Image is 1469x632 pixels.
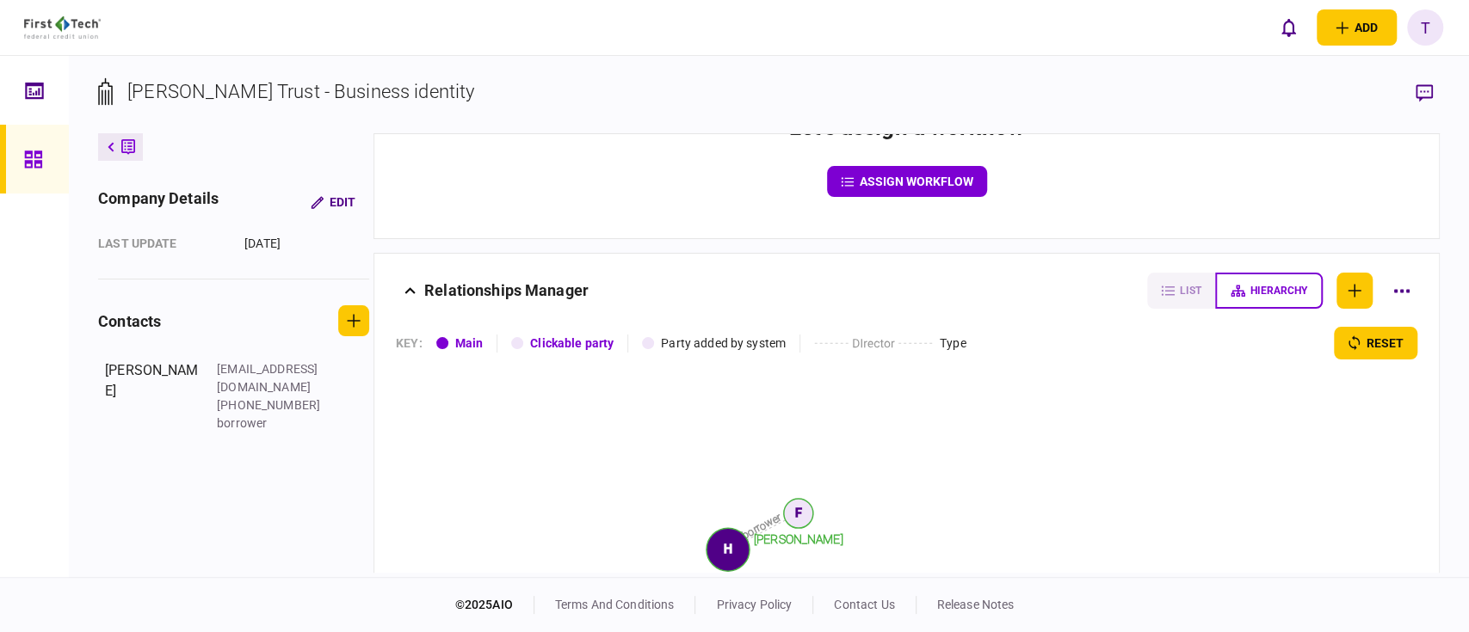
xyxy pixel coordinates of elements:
div: [DATE] [244,235,369,253]
div: Relationships Manager [424,273,589,309]
div: last update [98,235,227,253]
span: hierarchy [1250,285,1307,297]
a: release notes [937,598,1015,611]
div: KEY : [396,334,423,353]
a: contact us [834,598,894,611]
button: open adding identity options [1317,9,1397,46]
div: contacts [98,310,161,333]
button: open notifications list [1270,9,1306,46]
div: Main [455,334,484,353]
div: borrower [217,414,329,433]
button: assign workflow [827,166,987,197]
button: Edit [297,187,369,218]
text: F [795,506,802,519]
div: [EMAIL_ADDRESS][DOMAIN_NAME] [217,360,329,396]
div: Clickable party [530,334,614,353]
div: [PERSON_NAME] [105,360,200,433]
a: privacy policy [716,598,792,611]
span: list [1180,285,1201,297]
div: [PERSON_NAME] Trust - Business identity [127,77,474,106]
img: client company logo [24,16,101,39]
div: [PHONE_NUMBER] [217,396,329,414]
div: Party added by system [661,334,786,353]
button: reset [1334,327,1417,359]
button: hierarchy [1215,273,1323,309]
div: © 2025 AIO [455,596,534,614]
button: list [1147,273,1215,309]
text: borrower [740,512,783,542]
a: terms and conditions [555,598,675,611]
tspan: [PERSON_NAME] [754,532,843,546]
text: H [724,542,732,555]
button: T [1407,9,1443,46]
div: Type [940,334,966,353]
div: company details [98,187,219,218]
